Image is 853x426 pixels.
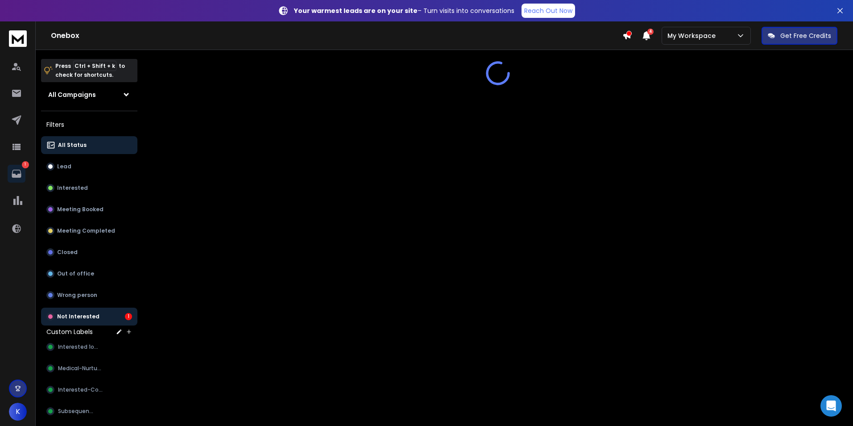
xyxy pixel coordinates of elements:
[41,136,137,154] button: All Status
[41,286,137,304] button: Wrong person
[24,52,31,59] img: tab_domain_overview_orange.svg
[9,403,27,421] button: K
[41,200,137,218] button: Meeting Booked
[41,338,137,356] button: Interested 1on1
[41,158,137,175] button: Lead
[46,327,93,336] h3: Custom Labels
[41,86,137,104] button: All Campaigns
[8,165,25,183] a: 1
[57,249,78,256] p: Closed
[58,343,99,351] span: Interested 1on1
[667,31,719,40] p: My Workspace
[14,23,21,30] img: website_grey.svg
[89,52,96,59] img: tab_keywords_by_traffic_grey.svg
[14,14,21,21] img: logo_orange.svg
[41,222,137,240] button: Meeting Completed
[294,6,514,15] p: – Turn visits into conversations
[9,30,27,47] img: logo
[41,402,137,420] button: Subsequence
[57,313,99,320] p: Not Interested
[294,6,418,15] strong: Your warmest leads are on your site
[23,23,63,30] div: Domain: [URL]
[41,381,137,399] button: Interested-Conv
[125,313,132,320] div: 1
[41,265,137,283] button: Out of office
[25,14,44,21] div: v 4.0.25
[58,386,105,393] span: Interested-Conv
[57,292,97,299] p: Wrong person
[99,53,150,58] div: Keywords by Traffic
[57,163,71,170] p: Lead
[57,184,88,192] p: Interested
[58,365,102,372] span: Medical-Nurture
[41,359,137,377] button: Medical-Nurture
[34,53,80,58] div: Domain Overview
[762,27,837,45] button: Get Free Credits
[780,31,831,40] p: Get Free Credits
[522,4,575,18] a: Reach Out Now
[48,90,96,99] h1: All Campaigns
[73,61,116,71] span: Ctrl + Shift + k
[41,179,137,197] button: Interested
[820,395,842,417] div: Open Intercom Messenger
[647,29,654,35] span: 4
[41,308,137,326] button: Not Interested1
[57,270,94,277] p: Out of office
[57,227,115,234] p: Meeting Completed
[58,142,87,149] p: All Status
[58,408,96,415] span: Subsequence
[524,6,572,15] p: Reach Out Now
[41,243,137,261] button: Closed
[51,30,622,41] h1: Onebox
[57,206,104,213] p: Meeting Booked
[41,118,137,131] h3: Filters
[55,62,125,79] p: Press to check for shortcuts.
[22,161,29,168] p: 1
